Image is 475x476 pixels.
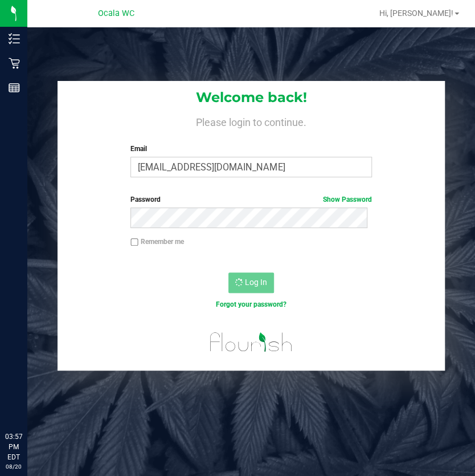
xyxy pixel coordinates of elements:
label: Remember me [130,237,184,247]
button: Log In [228,272,274,293]
p: 08/20 [5,462,22,471]
label: Email [130,144,371,154]
inline-svg: Reports [9,82,20,93]
p: 03:57 PM EDT [5,432,22,462]
span: Password [130,196,161,204]
a: Show Password [323,196,372,204]
iframe: Resource center [11,385,46,419]
input: Remember me [130,238,138,246]
inline-svg: Retail [9,58,20,69]
h1: Welcome back! [58,90,445,105]
span: Ocala WC [98,9,134,18]
inline-svg: Inventory [9,33,20,44]
span: Hi, [PERSON_NAME]! [379,9,453,18]
h4: Please login to continue. [58,114,445,128]
a: Forgot your password? [216,300,286,308]
span: Log In [245,278,267,287]
img: flourish_logo.svg [203,322,300,363]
